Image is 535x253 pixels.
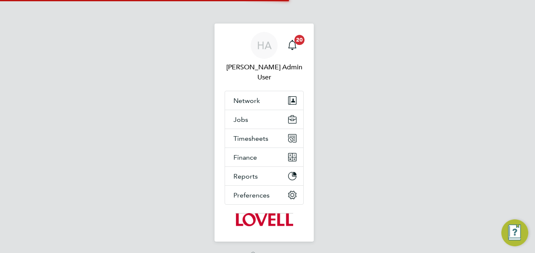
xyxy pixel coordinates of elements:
button: Network [225,91,303,110]
span: Reports [233,172,258,180]
img: lovell-logo-retina.png [235,213,293,227]
a: HA[PERSON_NAME] Admin User [225,32,304,82]
span: Preferences [233,191,270,199]
span: Hays Admin User [225,62,304,82]
span: Network [233,97,260,105]
button: Timesheets [225,129,303,148]
a: 20 [284,32,301,59]
button: Reports [225,167,303,185]
button: Jobs [225,110,303,129]
span: Jobs [233,116,248,124]
button: Engage Resource Center [501,219,528,246]
nav: Main navigation [215,24,314,242]
span: 20 [294,35,305,45]
button: Finance [225,148,303,166]
span: Timesheets [233,134,268,142]
a: Go to home page [225,213,304,227]
span: Finance [233,153,257,161]
button: Preferences [225,186,303,204]
span: HA [257,40,272,51]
